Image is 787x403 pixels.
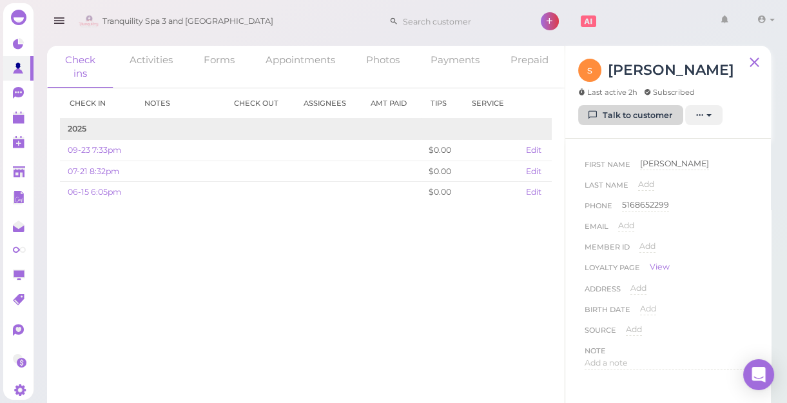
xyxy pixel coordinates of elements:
[578,105,683,126] a: Talk to customer
[585,261,640,279] span: Loyalty page
[361,88,421,119] th: Amt Paid
[135,88,224,119] th: Notes
[351,46,414,74] a: Photos
[630,283,646,293] span: Add
[60,88,135,119] th: Check in
[68,166,119,176] a: 07-21 8:32pm
[626,324,642,334] span: Add
[650,261,670,273] a: View
[585,158,630,179] span: First Name
[189,46,249,74] a: Forms
[638,179,654,189] span: Add
[421,139,462,161] td: $0.00
[618,221,634,230] span: Add
[526,145,541,155] a: Edit
[421,182,462,202] td: $0.00
[421,88,462,119] th: Tips
[585,358,628,368] span: Add a note
[398,11,523,32] input: Search customer
[640,304,656,313] span: Add
[608,59,734,81] h3: [PERSON_NAME]
[47,46,113,88] a: Check ins
[640,159,709,168] span: [PERSON_NAME]
[578,59,601,82] span: s
[585,282,621,303] span: Address
[622,199,669,211] div: 5168652299
[585,303,630,324] span: Birth date
[224,88,293,119] th: Check out
[585,199,612,220] span: Phone
[421,161,462,182] td: $0.00
[585,324,616,344] span: Source
[68,145,121,155] a: 09-23 7:33pm
[585,241,630,261] span: Member ID
[251,46,350,74] a: Appointments
[68,187,121,197] a: 06-15 6:05pm
[578,87,637,97] span: Last active 2h
[526,166,541,176] a: Edit
[585,220,608,241] span: Email
[585,179,628,199] span: Last Name
[743,359,774,390] div: Open Intercom Messenger
[102,3,273,39] span: Tranquility Spa 3 and [GEOGRAPHIC_DATA]
[115,46,188,74] a: Activities
[496,46,563,74] a: Prepaid
[462,88,518,119] th: Service
[416,46,494,74] a: Payments
[639,241,656,251] span: Add
[293,88,360,119] th: Assignees
[644,87,695,97] span: Subscribed
[585,344,606,357] div: Note
[68,124,86,133] b: 2025
[526,187,541,197] a: Edit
